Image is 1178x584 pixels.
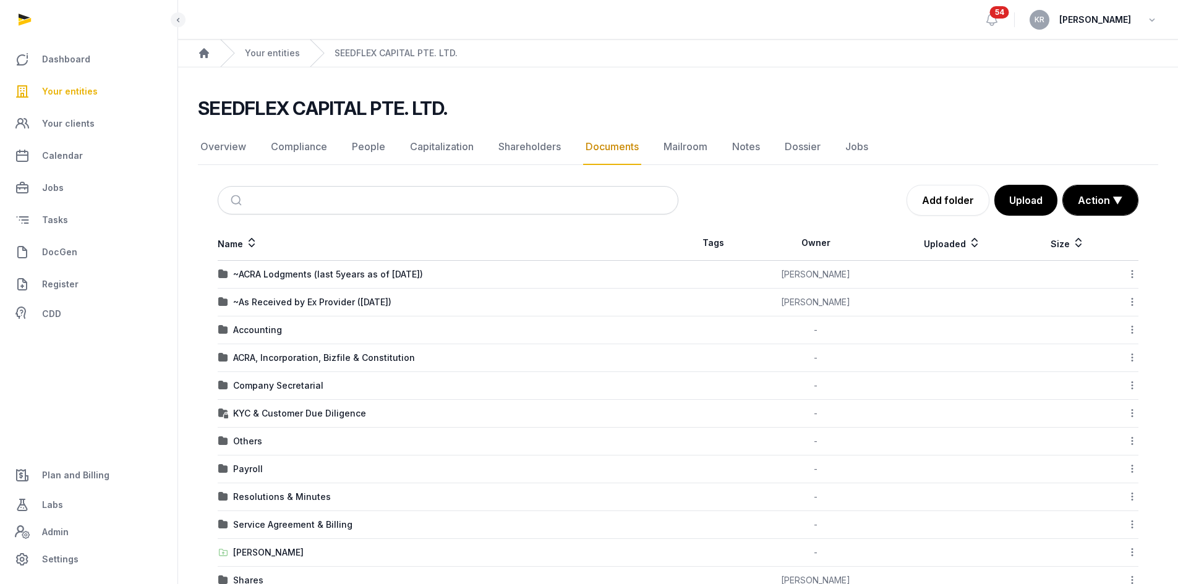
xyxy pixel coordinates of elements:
[178,40,1178,67] nav: Breadcrumb
[233,268,423,281] div: ~ACRA Lodgments (last 5years as of [DATE])
[198,97,448,119] h2: SEEDFLEX CAPITAL PTE. LTD.
[748,455,884,483] td: -
[42,552,79,567] span: Settings
[223,187,252,214] button: Submit
[335,47,458,59] a: SEEDFLEX CAPITAL PTE. LTD.
[661,129,710,165] a: Mailroom
[42,84,98,99] span: Your entities
[233,518,352,531] div: Service Agreement & Billing
[218,492,228,502] img: folder.svg
[10,109,168,138] a: Your clients
[218,408,228,418] img: folder-locked-icon.svg
[218,269,228,279] img: folder.svg
[748,511,884,539] td: -
[42,116,95,131] span: Your clients
[42,213,68,227] span: Tasks
[994,185,1057,216] button: Upload
[10,269,168,299] a: Register
[748,226,884,261] th: Owner
[748,372,884,400] td: -
[1021,226,1115,261] th: Size
[218,436,228,446] img: folder.svg
[233,352,415,364] div: ACRA, Incorporation, Bizfile & Constitution
[1059,12,1131,27] span: [PERSON_NAME]
[233,379,323,392] div: Company Secretarial
[10,302,168,326] a: CDD
[42,52,90,67] span: Dashboard
[42,307,61,321] span: CDD
[233,407,366,420] div: KYC & Customer Due Diligence
[1063,185,1138,215] button: Action ▼
[10,490,168,520] a: Labs
[245,47,300,59] a: Your entities
[10,205,168,235] a: Tasks
[10,141,168,171] a: Calendar
[748,539,884,567] td: -
[218,464,228,474] img: folder.svg
[730,129,762,165] a: Notes
[42,497,63,512] span: Labs
[218,520,228,530] img: folder.svg
[233,324,282,336] div: Accounting
[1035,16,1044,23] span: KR
[42,245,77,260] span: DocGen
[748,428,884,455] td: -
[678,226,748,261] th: Tags
[42,180,64,195] span: Jobs
[10,544,168,574] a: Settings
[10,520,168,544] a: Admin
[42,468,109,483] span: Plan and Billing
[268,129,330,165] a: Compliance
[218,381,228,391] img: folder.svg
[42,277,79,292] span: Register
[10,77,168,106] a: Your entities
[748,483,884,511] td: -
[233,463,263,475] div: Payroll
[883,226,1021,261] th: Uploaded
[907,185,989,216] a: Add folder
[218,353,228,363] img: folder.svg
[218,325,228,335] img: folder.svg
[42,525,69,540] span: Admin
[748,400,884,428] td: -
[10,460,168,490] a: Plan and Billing
[782,129,823,165] a: Dossier
[233,296,391,308] div: ~As Received by Ex Provider ([DATE])
[233,546,304,559] div: [PERSON_NAME]
[218,226,678,261] th: Name
[748,344,884,372] td: -
[10,44,168,74] a: Dashboard
[218,548,228,557] img: folder-upload.svg
[583,129,641,165] a: Documents
[198,129,249,165] a: Overview
[10,237,168,267] a: DocGen
[233,435,262,447] div: Others
[496,129,563,165] a: Shareholders
[218,297,228,307] img: folder.svg
[198,129,1158,165] nav: Tabs
[408,129,476,165] a: Capitalization
[748,316,884,344] td: -
[990,6,1009,19] span: 54
[10,173,168,203] a: Jobs
[748,261,884,289] td: [PERSON_NAME]
[42,148,83,163] span: Calendar
[748,289,884,316] td: [PERSON_NAME]
[349,129,388,165] a: People
[1030,10,1049,30] button: KR
[233,491,331,503] div: Resolutions & Minutes
[843,129,871,165] a: Jobs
